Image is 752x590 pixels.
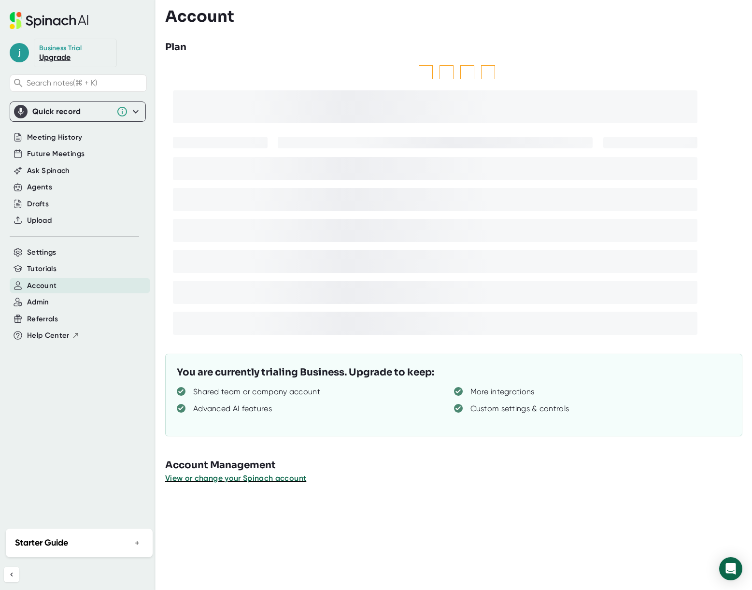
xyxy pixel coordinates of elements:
span: Search notes (⌘ + K) [27,78,144,87]
div: Open Intercom Messenger [719,557,742,580]
div: Quick record [14,102,142,121]
button: Agents [27,182,52,193]
a: Upgrade [39,53,71,62]
div: Business Trial [39,44,84,53]
button: Referrals [27,314,58,325]
span: View or change your Spinach account [165,474,306,483]
div: Shared team or company account [193,387,320,397]
h3: Account [165,7,234,26]
button: Account [27,280,57,291]
h3: Plan [165,40,186,55]
button: Tutorials [27,263,57,274]
button: Settings [27,247,57,258]
button: Help Center [27,330,80,341]
div: More integrations [470,387,535,397]
div: Quick record [32,107,112,116]
h2: Starter Guide [15,536,68,549]
h3: You are currently trialing Business. Upgrade to keep: [177,365,434,380]
span: Help Center [27,330,70,341]
button: + [131,536,143,550]
div: Custom settings & controls [470,404,569,414]
button: Ask Spinach [27,165,70,176]
button: View or change your Spinach account [165,473,306,484]
h3: Account Management [165,458,752,473]
button: Collapse sidebar [4,567,19,582]
button: Meeting History [27,132,82,143]
div: Advanced AI features [193,404,272,414]
button: Admin [27,297,49,308]
button: Drafts [27,199,49,210]
button: Upload [27,215,52,226]
button: Future Meetings [27,148,85,159]
span: j [10,43,29,62]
